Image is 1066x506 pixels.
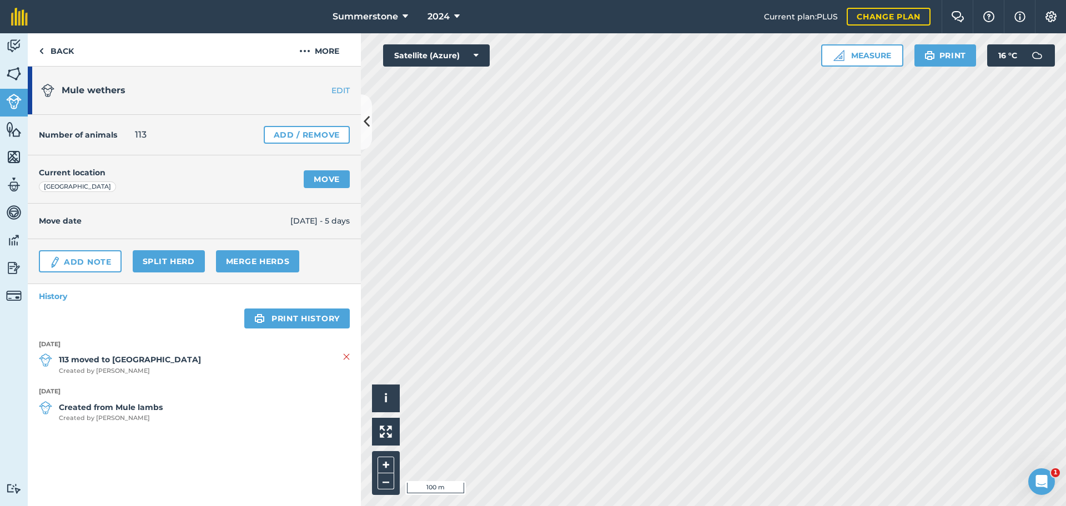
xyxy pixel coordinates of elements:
a: EDIT [291,85,361,96]
img: A cog icon [1044,11,1058,22]
span: Created by [PERSON_NAME] [59,366,201,376]
img: svg+xml;base64,PD94bWwgdmVyc2lvbj0iMS4wIiBlbmNvZGluZz0idXRmLTgiPz4KPCEtLSBHZW5lcmF0b3I6IEFkb2JlIE... [6,232,22,249]
a: Add / Remove [264,126,350,144]
span: Mule wethers [62,85,125,95]
img: svg+xml;base64,PD94bWwgdmVyc2lvbj0iMS4wIiBlbmNvZGluZz0idXRmLTgiPz4KPCEtLSBHZW5lcmF0b3I6IEFkb2JlIE... [6,176,22,193]
a: Add Note [39,250,122,272]
img: svg+xml;base64,PHN2ZyB4bWxucz0iaHR0cDovL3d3dy53My5vcmcvMjAwMC9zdmciIHdpZHRoPSIxNyIgaGVpZ2h0PSIxNy... [1014,10,1025,23]
img: svg+xml;base64,PHN2ZyB4bWxucz0iaHR0cDovL3d3dy53My5vcmcvMjAwMC9zdmciIHdpZHRoPSIyMCIgaGVpZ2h0PSIyNC... [299,44,310,58]
img: svg+xml;base64,PHN2ZyB4bWxucz0iaHR0cDovL3d3dy53My5vcmcvMjAwMC9zdmciIHdpZHRoPSI1NiIgaGVpZ2h0PSI2MC... [6,149,22,165]
img: svg+xml;base64,PHN2ZyB4bWxucz0iaHR0cDovL3d3dy53My5vcmcvMjAwMC9zdmciIHdpZHRoPSIxOSIgaGVpZ2h0PSIyNC... [254,312,265,325]
button: Print [914,44,977,67]
img: svg+xml;base64,PD94bWwgdmVyc2lvbj0iMS4wIiBlbmNvZGluZz0idXRmLTgiPz4KPCEtLSBHZW5lcmF0b3I6IEFkb2JlIE... [6,204,22,221]
button: More [278,33,361,66]
img: svg+xml;base64,PD94bWwgdmVyc2lvbj0iMS4wIiBlbmNvZGluZz0idXRmLTgiPz4KPCEtLSBHZW5lcmF0b3I6IEFkb2JlIE... [39,353,52,367]
img: svg+xml;base64,PHN2ZyB4bWxucz0iaHR0cDovL3d3dy53My5vcmcvMjAwMC9zdmciIHdpZHRoPSIxOSIgaGVpZ2h0PSIyNC... [924,49,935,62]
span: 16 ° C [998,44,1017,67]
a: Move [304,170,350,188]
a: History [28,284,361,308]
img: svg+xml;base64,PD94bWwgdmVyc2lvbj0iMS4wIiBlbmNvZGluZz0idXRmLTgiPz4KPCEtLSBHZW5lcmF0b3I6IEFkb2JlIE... [6,260,22,276]
h4: Current location [39,166,105,179]
a: Change plan [847,8,931,26]
button: i [372,384,400,412]
button: + [378,457,394,473]
h4: Number of animals [39,129,117,141]
img: svg+xml;base64,PD94bWwgdmVyc2lvbj0iMS4wIiBlbmNvZGluZz0idXRmLTgiPz4KPCEtLSBHZW5lcmF0b3I6IEFkb2JlIE... [1026,44,1048,67]
strong: [DATE] [39,387,350,397]
img: svg+xml;base64,PD94bWwgdmVyc2lvbj0iMS4wIiBlbmNvZGluZz0idXRmLTgiPz4KPCEtLSBHZW5lcmF0b3I6IEFkb2JlIE... [49,256,61,269]
span: 113 [135,128,147,141]
img: fieldmargin Logo [11,8,28,26]
span: Summerstone [333,10,398,23]
button: Measure [821,44,903,67]
img: svg+xml;base64,PD94bWwgdmVyc2lvbj0iMS4wIiBlbmNvZGluZz0idXRmLTgiPz4KPCEtLSBHZW5lcmF0b3I6IEFkb2JlIE... [41,84,54,97]
img: Two speech bubbles overlapping with the left bubble in the forefront [951,11,964,22]
strong: [DATE] [39,340,350,350]
strong: 113 moved to [GEOGRAPHIC_DATA] [59,353,201,366]
img: svg+xml;base64,PD94bWwgdmVyc2lvbj0iMS4wIiBlbmNvZGluZz0idXRmLTgiPz4KPCEtLSBHZW5lcmF0b3I6IEFkb2JlIE... [6,94,22,109]
div: [GEOGRAPHIC_DATA] [39,181,116,193]
img: svg+xml;base64,PD94bWwgdmVyc2lvbj0iMS4wIiBlbmNvZGluZz0idXRmLTgiPz4KPCEtLSBHZW5lcmF0b3I6IEFkb2JlIE... [6,483,22,494]
span: Current plan : PLUS [764,11,838,23]
img: svg+xml;base64,PHN2ZyB4bWxucz0iaHR0cDovL3d3dy53My5vcmcvMjAwMC9zdmciIHdpZHRoPSI5IiBoZWlnaHQ9IjI0Ii... [39,44,44,58]
span: Created by [PERSON_NAME] [59,413,163,423]
span: 2024 [428,10,450,23]
span: i [384,391,388,405]
span: 1 [1051,468,1060,477]
img: svg+xml;base64,PHN2ZyB4bWxucz0iaHR0cDovL3d3dy53My5vcmcvMjAwMC9zdmciIHdpZHRoPSI1NiIgaGVpZ2h0PSI2MC... [6,121,22,138]
button: – [378,473,394,489]
img: svg+xml;base64,PD94bWwgdmVyc2lvbj0iMS4wIiBlbmNvZGluZz0idXRmLTgiPz4KPCEtLSBHZW5lcmF0b3I6IEFkb2JlIE... [39,401,52,414]
img: A question mark icon [982,11,995,22]
img: svg+xml;base64,PD94bWwgdmVyc2lvbj0iMS4wIiBlbmNvZGluZz0idXRmLTgiPz4KPCEtLSBHZW5lcmF0b3I6IEFkb2JlIE... [6,38,22,54]
strong: Created from Mule lambs [59,401,163,413]
img: svg+xml;base64,PD94bWwgdmVyc2lvbj0iMS4wIiBlbmNvZGluZz0idXRmLTgiPz4KPCEtLSBHZW5lcmF0b3I6IEFkb2JlIE... [6,288,22,303]
h4: Move date [39,215,290,227]
img: svg+xml;base64,PHN2ZyB4bWxucz0iaHR0cDovL3d3dy53My5vcmcvMjAwMC9zdmciIHdpZHRoPSIyMiIgaGVpZ2h0PSIzMC... [343,350,350,363]
img: Ruler icon [833,50,844,61]
button: Satellite (Azure) [383,44,490,67]
iframe: Intercom live chat [1028,468,1055,495]
img: svg+xml;base64,PHN2ZyB4bWxucz0iaHR0cDovL3d3dy53My5vcmcvMjAwMC9zdmciIHdpZHRoPSI1NiIgaGVpZ2h0PSI2MC... [6,65,22,82]
a: Split herd [133,250,205,272]
a: Print history [244,308,350,328]
img: Four arrows, one pointing top left, one top right, one bottom right and the last bottom left [380,426,392,438]
a: Back [28,33,85,66]
a: Merge Herds [216,250,300,272]
span: [DATE] - 5 days [290,215,350,227]
button: 16 °C [987,44,1055,67]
